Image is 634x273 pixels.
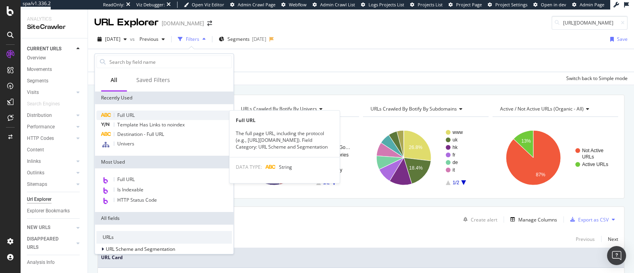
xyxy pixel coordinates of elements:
svg: A chart. [363,123,487,192]
a: HTTP Codes [27,134,74,143]
div: ReadOnly: [103,2,124,8]
text: 1/2 [323,180,330,185]
span: URL Card [101,254,615,261]
div: Search Engines [27,100,60,108]
input: Find a URL [552,16,628,30]
text: Not Active [582,148,603,153]
a: NEW URLS [27,223,74,232]
button: Previous [576,234,595,244]
div: A chart. [233,123,357,192]
div: [DATE] [252,36,266,42]
a: Admin Page [572,2,604,8]
button: Create alert [460,213,497,226]
a: Open in dev [533,2,566,8]
text: uk [453,137,458,143]
div: Save [617,36,628,42]
a: Logs Projects List [361,2,404,8]
span: Admin Crawl Page [238,2,275,8]
a: Url Explorer [27,195,82,204]
span: HTTP Status Code [117,197,157,203]
span: Univers [117,140,134,147]
div: URLs [96,231,232,244]
div: Distribution [27,111,52,120]
div: Full URL [229,117,340,124]
div: NEW URLS [27,223,50,232]
span: DATA TYPE: [236,164,262,170]
button: Export as CSV [567,213,609,226]
span: Admin Crawl List [320,2,355,8]
div: Content [27,146,44,154]
span: Is Indexable [117,186,143,193]
a: Webflow [281,2,307,8]
text: it [453,167,455,173]
span: Open in dev [541,2,566,8]
button: Switch back to Simple mode [563,72,628,85]
div: Viz Debugger: [136,2,165,8]
span: Open Viz Editor [192,2,224,8]
span: Logs Projects List [369,2,404,8]
button: [DATE] [94,33,130,46]
div: Explorer Bookmarks [27,207,70,215]
span: Admin Page [580,2,604,8]
a: Sitemaps [27,180,74,189]
div: Inlinks [27,157,41,166]
a: Admin Crawl List [313,2,355,8]
text: Active URLs [582,162,608,167]
text: fr [453,152,455,158]
text: 26.8% [409,145,422,150]
div: HTTP Codes [27,134,54,143]
button: Filters [175,33,209,46]
a: Visits [27,88,74,97]
text: 1/2 [453,180,459,185]
div: Most Used [95,156,233,168]
span: Active / Not Active URLs (organic - all) [500,105,584,112]
div: Recently Used [95,92,233,104]
a: Performance [27,123,74,131]
div: Segments [27,77,48,85]
div: Open Intercom Messenger [607,246,626,265]
div: [DOMAIN_NAME] [162,19,204,27]
text: 87% [536,172,545,178]
a: Project Settings [488,2,527,8]
div: All [111,76,117,84]
div: SiteCrawler [27,23,81,32]
span: Template Has Links to noindex [117,121,185,128]
span: 2025 Aug. 14th [105,36,120,42]
span: Projects List [418,2,443,8]
input: Search by field name [109,56,231,68]
div: Previous [576,236,595,242]
button: Save [607,33,628,46]
div: URL Explorer [94,16,158,29]
div: Url Explorer [27,195,52,204]
text: 13% [521,138,531,144]
div: Next [608,236,618,242]
div: Analytics [27,16,81,23]
div: A chart. [493,123,616,192]
span: URL Scheme and Segmentation [106,246,175,252]
div: arrow-right-arrow-left [207,21,212,26]
a: Explorer Bookmarks [27,207,82,215]
a: Admin Crawl Page [230,2,275,8]
a: Outlinks [27,169,74,177]
a: Distribution [27,111,74,120]
div: Saved Filters [136,76,170,84]
div: Visits [27,88,39,97]
text: hk [453,145,458,150]
text: www [452,130,463,135]
span: URLs Crawled By Botify By subdomains [370,105,457,112]
span: Full URL [117,176,135,183]
div: CURRENT URLS [27,45,61,53]
h4: Active / Not Active URLs [498,103,611,115]
div: DISAPPEARED URLS [27,235,67,252]
text: de [453,160,458,165]
button: Previous [136,33,168,46]
div: Outlinks [27,169,44,177]
text: 18.4% [409,165,423,171]
a: Movements [27,65,82,74]
span: String [279,164,292,170]
span: Destination - Full URL [117,131,164,137]
a: Inlinks [27,157,74,166]
h4: URLs Crawled By Botify By subdomains [369,103,481,115]
div: The full page URL, including the protocol (e.g., [URL][DOMAIN_NAME]). Field Category: URL Scheme ... [229,130,340,150]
